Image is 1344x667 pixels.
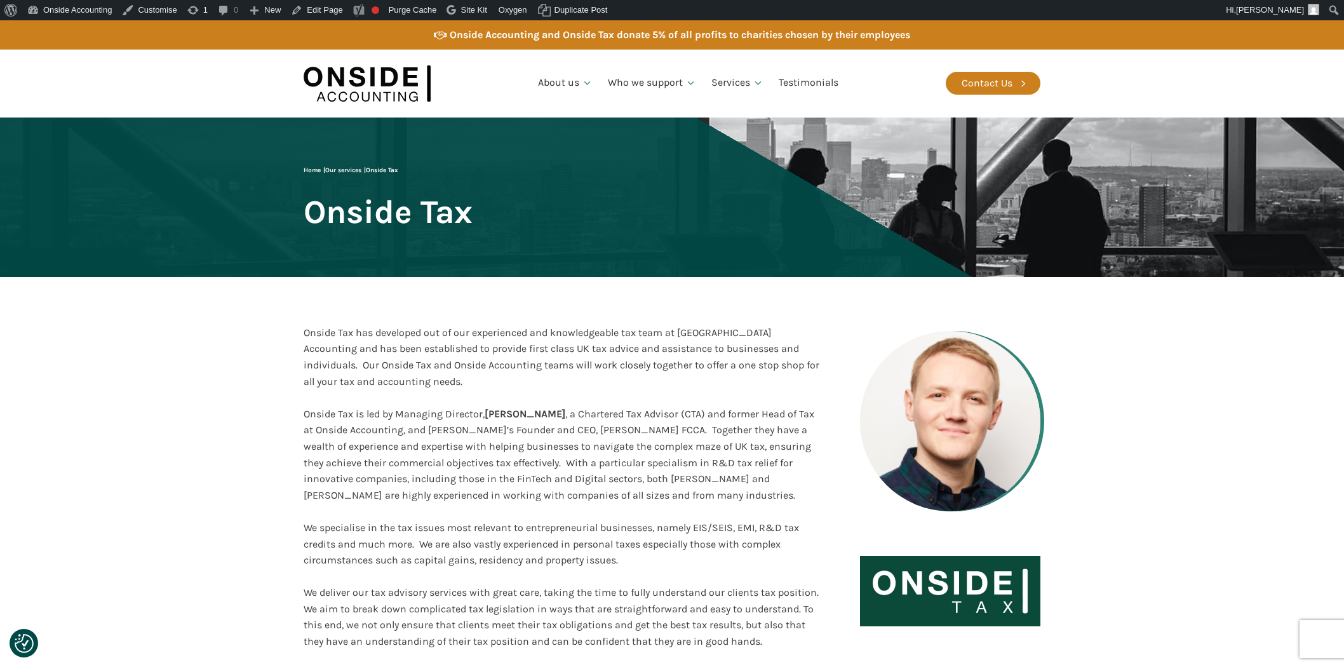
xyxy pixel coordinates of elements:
span: We specialise in the tax issues most relevant to entrepreneurial businesses, namely EIS/SEIS, EMI... [304,522,799,566]
span: , a Chartered Tax Advisor (CTA) and former Head of Tax at Onside Accounting, and [PERSON_NAME]’s ... [304,408,814,501]
img: Revisit consent button [15,634,34,653]
a: Contact Us [946,72,1040,95]
img: Onside Accounting [304,59,431,108]
a: Testimonials [771,62,846,105]
a: About us [530,62,600,105]
div: Focus keyphrase not set [372,6,379,14]
a: Home [304,166,321,174]
div: Onside Accounting and Onside Tax donate 5% of all profits to charities chosen by their employees [450,27,910,43]
span: Onside Tax [304,194,473,229]
span: Onside Tax is led by Managing Director, [304,408,485,420]
div: [PERSON_NAME] [304,406,819,504]
div: Contact Us [962,75,1012,91]
span: [PERSON_NAME] [1236,5,1304,15]
a: Who we support [600,62,704,105]
span: | | [304,166,398,174]
span: We deliver our tax advisory services with great care, taking the time to fully understand our cli... [304,586,819,647]
span: Onside Tax has developed out of our experienced and knowledgeable tax team at [GEOGRAPHIC_DATA] A... [304,327,819,387]
a: Our services [325,166,361,174]
a: Services [704,62,771,105]
button: Consent Preferences [15,634,34,653]
span: Site Kit [461,5,487,15]
span: Onside Tax [366,166,398,174]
